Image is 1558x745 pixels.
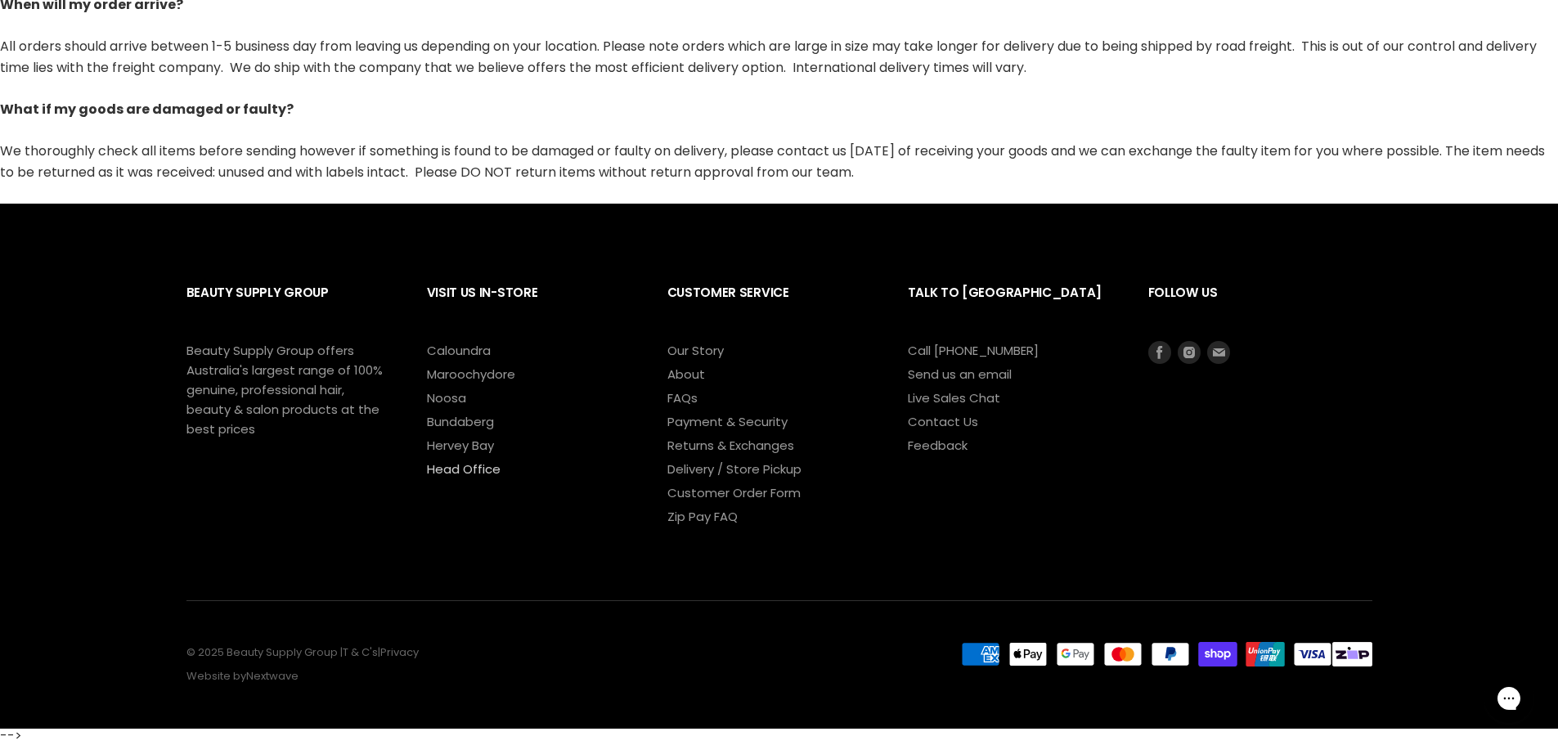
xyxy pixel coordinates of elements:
[427,389,466,406] a: Noosa
[186,647,888,684] p: © 2025 Beauty Supply Group | | Website by
[427,342,491,359] a: Caloundra
[427,413,494,430] a: Bundaberg
[380,644,419,660] a: Privacy
[667,389,698,406] a: FAQs
[427,366,515,383] a: Maroochydore
[908,437,968,454] a: Feedback
[667,460,801,478] a: Delivery / Store Pickup
[667,437,794,454] a: Returns & Exchanges
[908,389,1000,406] a: Live Sales Chat
[908,342,1039,359] a: Call [PHONE_NUMBER]
[667,342,724,359] a: Our Story
[1148,272,1372,340] h2: Follow us
[908,413,978,430] a: Contact Us
[186,272,394,340] h2: Beauty Supply Group
[908,366,1012,383] a: Send us an email
[186,341,383,439] p: Beauty Supply Group offers Australia's largest range of 100% genuine, professional hair, beauty &...
[343,644,378,660] a: T & C's
[1476,668,1542,729] iframe: Gorgias live chat messenger
[427,437,494,454] a: Hervey Bay
[246,668,299,684] a: Nextwave
[1332,642,1372,666] img: footer-tile-new.png
[667,484,801,501] a: Customer Order Form
[667,508,738,525] a: Zip Pay FAQ
[667,366,705,383] a: About
[427,460,501,478] a: Head Office
[908,272,1116,340] h2: Talk to [GEOGRAPHIC_DATA]
[667,272,875,340] h2: Customer Service
[667,413,788,430] a: Payment & Security
[427,272,635,340] h2: Visit Us In-Store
